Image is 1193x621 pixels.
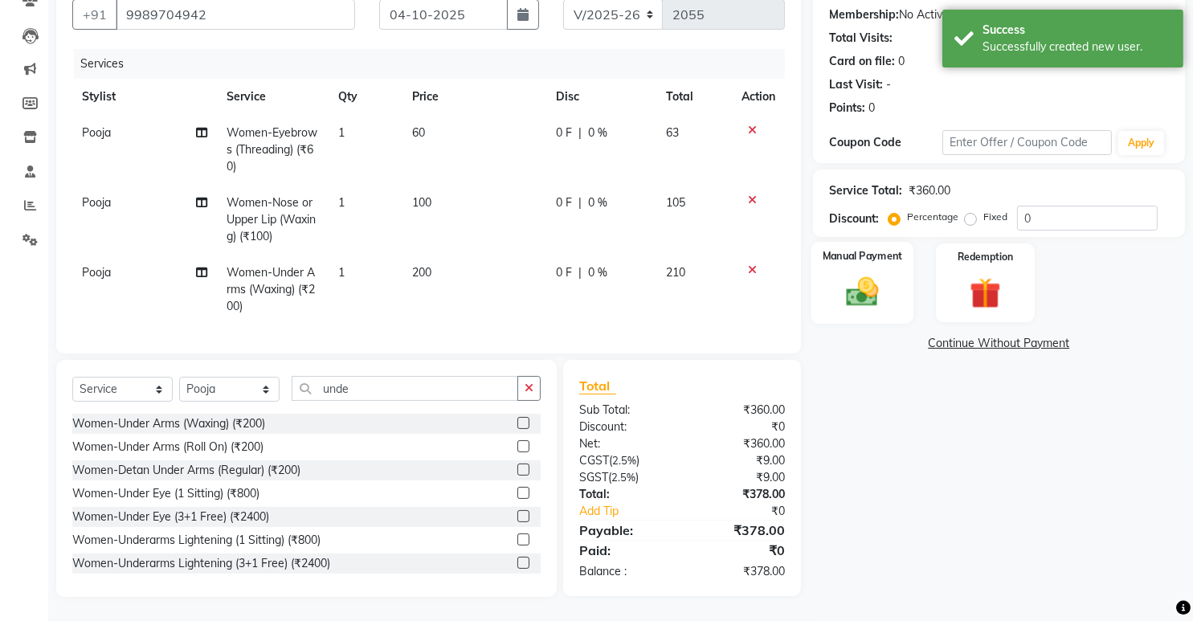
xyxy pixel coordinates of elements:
div: Women-Underarms Lightening (1 Sitting) (₹800) [72,532,321,549]
div: Points: [829,100,865,116]
div: Total Visits: [829,30,893,47]
img: _cash.svg [836,274,889,311]
div: Discount: [567,419,682,435]
div: ₹360.00 [682,402,797,419]
span: 0 % [588,264,607,281]
span: 1 [338,265,345,280]
th: Price [402,79,546,115]
div: ₹378.00 [682,563,797,580]
div: ( ) [567,469,682,486]
div: Success [983,22,1171,39]
div: Payable: [567,521,682,540]
div: Women-Under Arms (Roll On) (₹200) [72,439,264,456]
img: _gift.svg [960,274,1010,313]
span: 1 [338,195,345,210]
div: ₹360.00 [909,182,950,199]
th: Service [217,79,329,115]
span: Pooja [82,265,111,280]
div: Women-Under Arms (Waxing) (₹200) [72,415,265,432]
span: 105 [666,195,685,210]
div: ₹378.00 [682,486,797,503]
span: 100 [412,195,431,210]
th: Action [732,79,785,115]
span: 0 F [556,264,572,281]
div: Discount: [829,210,879,227]
div: 0 [898,53,905,70]
div: Balance : [567,563,682,580]
label: Fixed [983,210,1007,224]
div: 0 [868,100,875,116]
span: 60 [412,125,425,140]
span: 0 % [588,125,607,141]
div: Women-Under Eye (3+1 Free) (₹2400) [72,509,269,525]
div: Card on file: [829,53,895,70]
span: 0 F [556,125,572,141]
div: No Active Membership [829,6,1169,23]
span: 210 [666,265,685,280]
a: Continue Without Payment [816,335,1182,352]
span: SGST [579,470,608,484]
div: ₹0 [682,419,797,435]
div: Sub Total: [567,402,682,419]
button: Apply [1118,131,1164,155]
label: Manual Payment [822,248,902,264]
span: Pooja [82,195,111,210]
div: Paid: [567,541,682,560]
th: Disc [546,79,656,115]
span: 2.5% [612,454,636,467]
div: ₹0 [682,541,797,560]
span: Women-Under Arms (Waxing) (₹200) [227,265,315,313]
span: 0 % [588,194,607,211]
div: Total: [567,486,682,503]
span: 1 [338,125,345,140]
span: Pooja [82,125,111,140]
span: | [578,194,582,211]
span: 200 [412,265,431,280]
div: Women-Detan Under Arms (Regular) (₹200) [72,462,300,479]
div: Women-Underarms Lightening (3+1 Free) (₹2400) [72,555,330,572]
div: ( ) [567,452,682,469]
th: Total [656,79,732,115]
div: ₹0 [701,503,797,520]
span: | [578,264,582,281]
div: ₹378.00 [682,521,797,540]
div: Coupon Code [829,134,942,151]
th: Qty [329,79,402,115]
div: Services [74,49,797,79]
a: Add Tip [567,503,701,520]
div: Service Total: [829,182,902,199]
input: Search or Scan [292,376,518,401]
input: Enter Offer / Coupon Code [942,130,1113,155]
div: Net: [567,435,682,452]
span: CGST [579,453,609,468]
div: Membership: [829,6,899,23]
div: ₹9.00 [682,469,797,486]
span: Total [579,378,616,394]
div: Last Visit: [829,76,883,93]
div: ₹9.00 [682,452,797,469]
div: Successfully created new user. [983,39,1171,55]
label: Redemption [958,250,1013,264]
div: Women-Under Eye (1 Sitting) (₹800) [72,485,259,502]
span: 63 [666,125,679,140]
th: Stylist [72,79,217,115]
label: Percentage [907,210,958,224]
div: - [886,76,891,93]
div: ₹360.00 [682,435,797,452]
span: | [578,125,582,141]
span: 2.5% [611,471,635,484]
span: Women-Nose or Upper Lip (Waxing) (₹100) [227,195,316,243]
span: Women-Eyebrows (Threading) (₹60) [227,125,317,174]
span: 0 F [556,194,572,211]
